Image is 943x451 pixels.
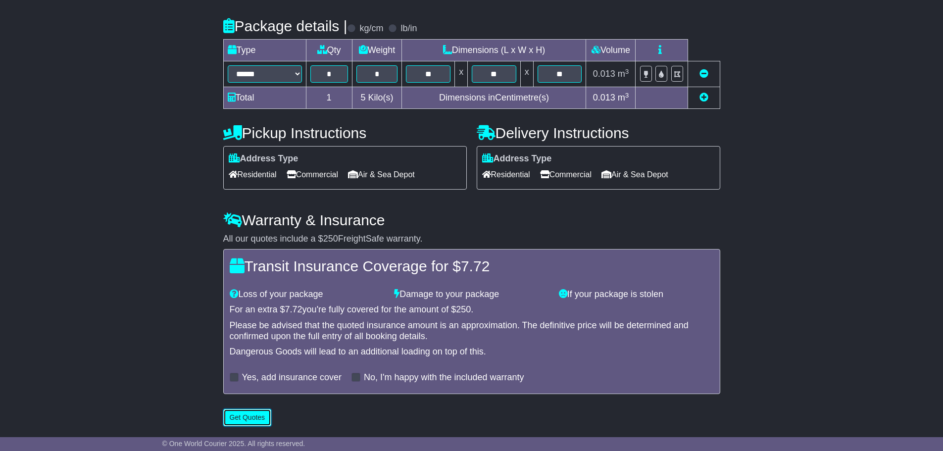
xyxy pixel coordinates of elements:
span: 7.72 [285,304,302,314]
span: © One World Courier 2025. All rights reserved. [162,440,305,448]
td: Qty [306,40,352,61]
label: Address Type [229,153,298,164]
div: Damage to your package [389,289,554,300]
h4: Delivery Instructions [477,125,720,141]
td: Weight [352,40,402,61]
div: For an extra $ you're fully covered for the amount of $ . [230,304,714,315]
span: Air & Sea Depot [601,167,668,182]
h4: Warranty & Insurance [223,212,720,228]
td: Volume [586,40,636,61]
h4: Package details | [223,18,347,34]
span: 0.013 [593,93,615,102]
sup: 3 [625,68,629,75]
div: Please be advised that the quoted insurance amount is an approximation. The definitive price will... [230,320,714,342]
span: 250 [323,234,338,244]
label: Address Type [482,153,552,164]
td: Dimensions in Centimetre(s) [402,87,586,109]
td: Type [223,40,306,61]
td: Dimensions (L x W x H) [402,40,586,61]
span: Residential [482,167,530,182]
span: Commercial [287,167,338,182]
div: All our quotes include a $ FreightSafe warranty. [223,234,720,245]
div: Loss of your package [225,289,390,300]
label: No, I'm happy with the included warranty [364,372,524,383]
span: 5 [360,93,365,102]
span: 0.013 [593,69,615,79]
label: lb/in [400,23,417,34]
button: Get Quotes [223,409,272,426]
a: Remove this item [699,69,708,79]
label: kg/cm [359,23,383,34]
span: 250 [456,304,471,314]
a: Add new item [699,93,708,102]
span: m [618,69,629,79]
label: Yes, add insurance cover [242,372,342,383]
span: Air & Sea Depot [348,167,415,182]
td: x [520,61,533,87]
span: 7.72 [461,258,490,274]
h4: Pickup Instructions [223,125,467,141]
td: Total [223,87,306,109]
div: If your package is stolen [554,289,719,300]
sup: 3 [625,92,629,99]
div: Dangerous Goods will lead to an additional loading on top of this. [230,347,714,357]
h4: Transit Insurance Coverage for $ [230,258,714,274]
span: Residential [229,167,277,182]
td: x [455,61,468,87]
span: m [618,93,629,102]
td: 1 [306,87,352,109]
td: Kilo(s) [352,87,402,109]
span: Commercial [540,167,592,182]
